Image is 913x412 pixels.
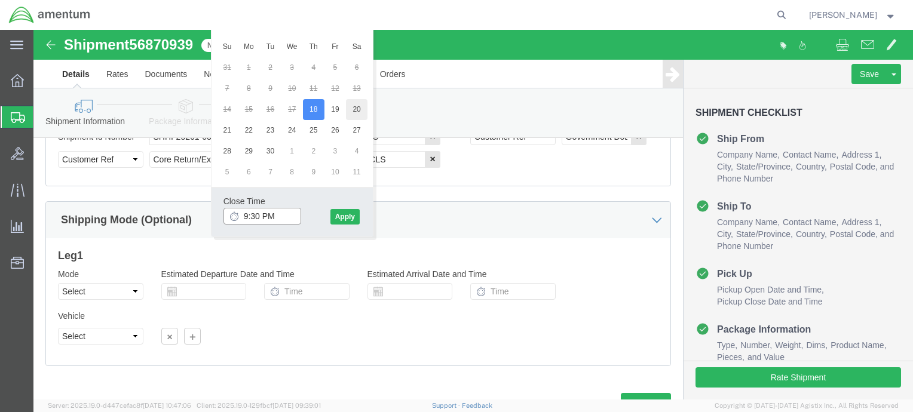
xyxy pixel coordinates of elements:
a: Support [432,402,462,409]
a: Feedback [462,402,492,409]
button: [PERSON_NAME] [808,8,897,22]
span: Copyright © [DATE]-[DATE] Agistix Inc., All Rights Reserved [715,401,899,411]
span: [DATE] 09:39:01 [272,402,321,409]
iframe: FS Legacy Container [33,30,913,399]
span: Ryan Holland [809,8,877,21]
span: [DATE] 10:47:06 [143,402,191,409]
img: logo [8,6,91,24]
span: Client: 2025.19.0-129fbcf [197,402,321,409]
span: Server: 2025.19.0-d447cefac8f [48,402,191,409]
